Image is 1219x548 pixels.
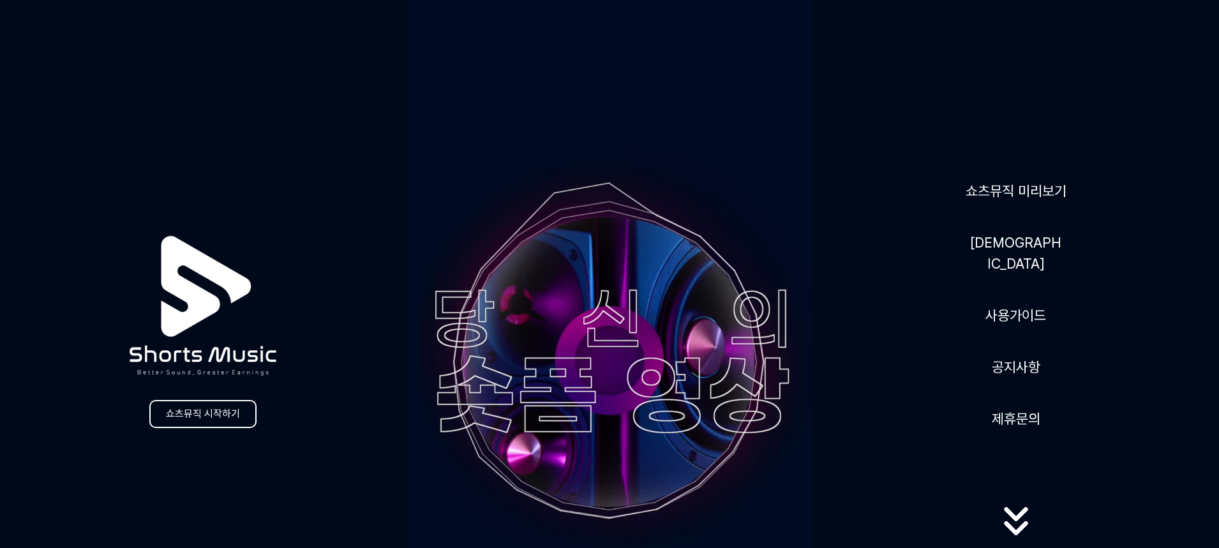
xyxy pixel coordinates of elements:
a: 사용가이드 [980,300,1051,331]
a: [DEMOGRAPHIC_DATA] [965,227,1067,279]
button: 제휴문의 [987,403,1045,434]
img: logo [98,202,308,410]
a: 공지사항 [987,352,1045,383]
a: 쇼츠뮤직 미리보기 [961,175,1072,207]
a: 쇼츠뮤직 시작하기 [149,400,257,428]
